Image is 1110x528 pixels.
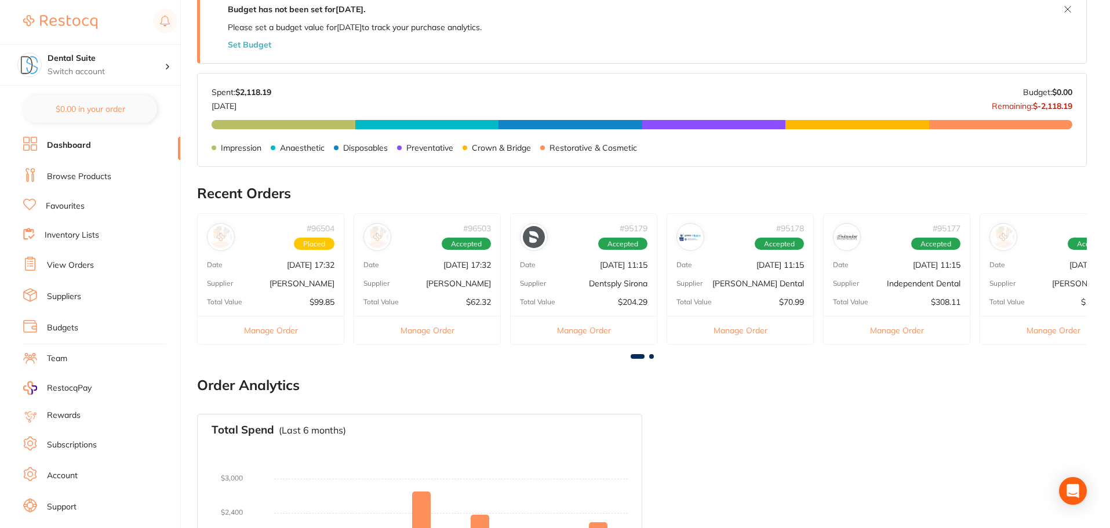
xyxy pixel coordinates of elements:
[679,226,701,248] img: Erskine Dental
[235,87,271,97] strong: $2,118.19
[279,425,346,435] p: (Last 6 months)
[228,40,271,49] button: Set Budget
[23,95,157,123] button: $0.00 in your order
[426,279,491,288] p: [PERSON_NAME]
[523,226,545,248] img: Dentsply Sirona
[463,224,491,233] p: # 96503
[47,171,111,183] a: Browse Products
[221,143,261,152] p: Impression
[676,279,703,287] p: Supplier
[363,298,399,306] p: Total Value
[310,297,334,307] p: $99.85
[198,316,344,344] button: Manage Order
[287,260,334,270] p: [DATE] 17:32
[520,298,555,306] p: Total Value
[600,260,647,270] p: [DATE] 11:15
[207,298,242,306] p: Total Value
[366,226,388,248] img: Henry Schein Halas
[992,97,1072,111] p: Remaining:
[197,185,1087,202] h2: Recent Orders
[212,88,271,97] p: Spent:
[47,291,81,303] a: Suppliers
[363,261,379,269] p: Date
[756,260,804,270] p: [DATE] 11:15
[207,279,233,287] p: Supplier
[676,261,692,269] p: Date
[23,15,97,29] img: Restocq Logo
[47,410,81,421] a: Rewards
[47,470,78,482] a: Account
[18,53,41,77] img: Dental Suite
[45,230,99,241] a: Inventory Lists
[589,279,647,288] p: Dentsply Sirona
[47,260,94,271] a: View Orders
[270,279,334,288] p: [PERSON_NAME]
[779,297,804,307] p: $70.99
[48,66,165,78] p: Switch account
[989,298,1025,306] p: Total Value
[520,279,546,287] p: Supplier
[989,279,1016,287] p: Supplier
[280,143,325,152] p: Anaesthetic
[47,353,67,365] a: Team
[197,377,1087,394] h2: Order Analytics
[833,298,868,306] p: Total Value
[776,224,804,233] p: # 95178
[207,261,223,269] p: Date
[443,260,491,270] p: [DATE] 17:32
[755,238,804,250] span: Accepted
[824,316,970,344] button: Manage Order
[1052,87,1072,97] strong: $0.00
[294,238,334,250] span: Placed
[911,238,960,250] span: Accepted
[989,261,1005,269] p: Date
[47,322,78,334] a: Budgets
[933,224,960,233] p: # 95177
[511,316,657,344] button: Manage Order
[47,140,91,151] a: Dashboard
[520,261,536,269] p: Date
[667,316,813,344] button: Manage Order
[23,9,97,35] a: Restocq Logo
[1023,88,1072,97] p: Budget:
[228,4,365,14] strong: Budget has not been set for [DATE] .
[1059,477,1087,505] div: Open Intercom Messenger
[354,316,500,344] button: Manage Order
[343,143,388,152] p: Disposables
[887,279,960,288] p: Independent Dental
[228,23,482,32] p: Please set a budget value for [DATE] to track your purchase analytics.
[47,383,92,394] span: RestocqPay
[836,226,858,248] img: Independent Dental
[442,238,491,250] span: Accepted
[23,381,37,395] img: RestocqPay
[992,226,1014,248] img: Henry Schein Halas
[307,224,334,233] p: # 96504
[46,201,85,212] a: Favourites
[676,298,712,306] p: Total Value
[620,224,647,233] p: # 95179
[47,501,77,513] a: Support
[618,297,647,307] p: $204.29
[23,381,92,395] a: RestocqPay
[466,297,491,307] p: $62.32
[598,238,647,250] span: Accepted
[212,424,274,436] h3: Total Spend
[712,279,804,288] p: [PERSON_NAME] Dental
[47,439,97,451] a: Subscriptions
[931,297,960,307] p: $308.11
[913,260,960,270] p: [DATE] 11:15
[210,226,232,248] img: Adam Dental
[833,261,849,269] p: Date
[549,143,637,152] p: Restorative & Cosmetic
[472,143,531,152] p: Crown & Bridge
[1033,101,1072,111] strong: $-2,118.19
[48,53,165,64] h4: Dental Suite
[363,279,390,287] p: Supplier
[406,143,453,152] p: Preventative
[833,279,859,287] p: Supplier
[212,97,271,111] p: [DATE]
